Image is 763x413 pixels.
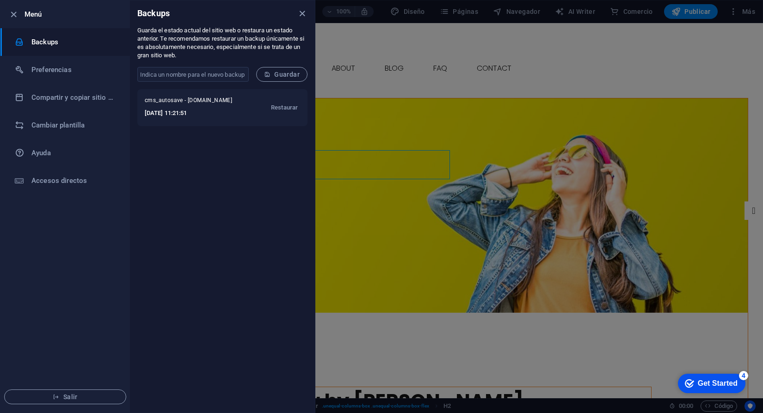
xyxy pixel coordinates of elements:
[256,67,308,82] button: Guardar
[31,147,117,158] h6: Ayuda
[68,2,78,11] div: 4
[12,393,118,401] span: Salir
[145,97,241,108] span: cms_autosave - [DOMAIN_NAME]
[31,175,117,186] h6: Accesos directos
[31,36,117,48] h6: Backups
[31,120,117,131] h6: Cambiar plantilla
[269,97,300,119] button: Restaurar
[27,10,67,18] div: Get Started
[145,108,241,119] h6: [DATE] 11:21:51
[31,92,117,103] h6: Compartir y copiar sitio web
[4,389,126,404] button: Salir
[31,64,117,75] h6: Preferencias
[0,139,130,167] a: Ayuda
[137,67,249,82] input: Indica un nombre para el nuevo backup (opcional)
[7,5,75,24] div: Get Started 4 items remaining, 20% complete
[25,9,123,20] h6: Menú
[137,8,170,19] h6: Backups
[296,8,308,19] button: close
[271,102,298,113] span: Restaurar
[264,71,300,78] span: Guardar
[137,26,308,60] p: Guarda el estado actual del sitio web o restaura un estado anterior. Te recomendamos restaurar un...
